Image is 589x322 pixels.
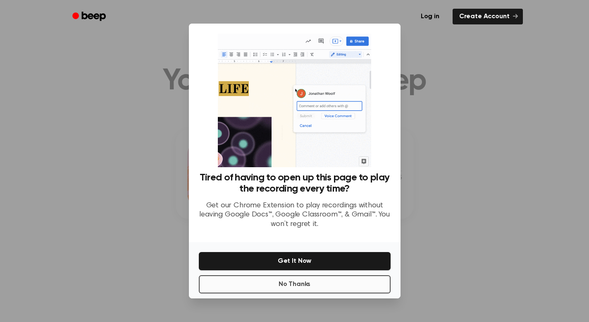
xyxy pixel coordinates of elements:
[199,252,391,270] button: Get It Now
[199,275,391,293] button: No Thanks
[453,9,523,24] a: Create Account
[199,201,391,229] p: Get our Chrome Extension to play recordings without leaving Google Docs™, Google Classroom™, & Gm...
[413,7,448,26] a: Log in
[199,172,391,195] h3: Tired of having to open up this page to play the recording every time?
[218,34,371,167] img: Beep extension in action
[67,9,113,25] a: Beep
